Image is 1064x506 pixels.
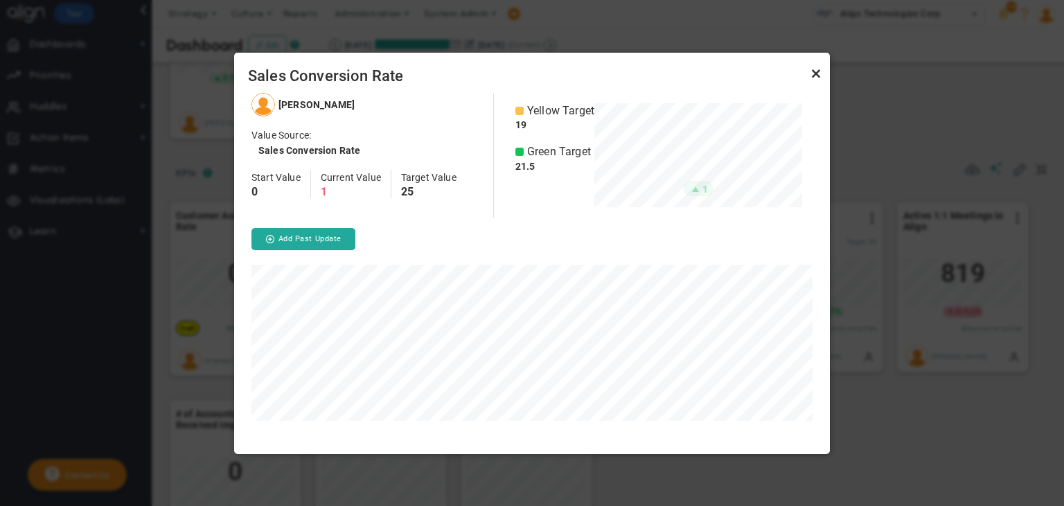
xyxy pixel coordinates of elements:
[251,172,301,183] span: Start Value
[515,160,594,173] h4: 21.5
[401,172,456,183] span: Target Value
[401,186,456,198] h4: 25
[248,67,816,86] span: Sales Conversion Rate
[527,103,594,119] span: Yellow Target
[321,186,381,198] h4: 1
[515,119,594,131] h4: 19
[258,144,360,157] h4: Sales Conversion Rate
[251,186,301,198] h4: 0
[251,130,311,141] span: Value Source:
[527,144,591,160] span: Green Target
[278,98,355,111] h4: [PERSON_NAME]
[251,93,275,116] img: Sudhir Dakshinamurthy
[321,172,381,183] span: Current Value
[251,228,355,250] button: Add Past Update
[808,65,824,82] a: Close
